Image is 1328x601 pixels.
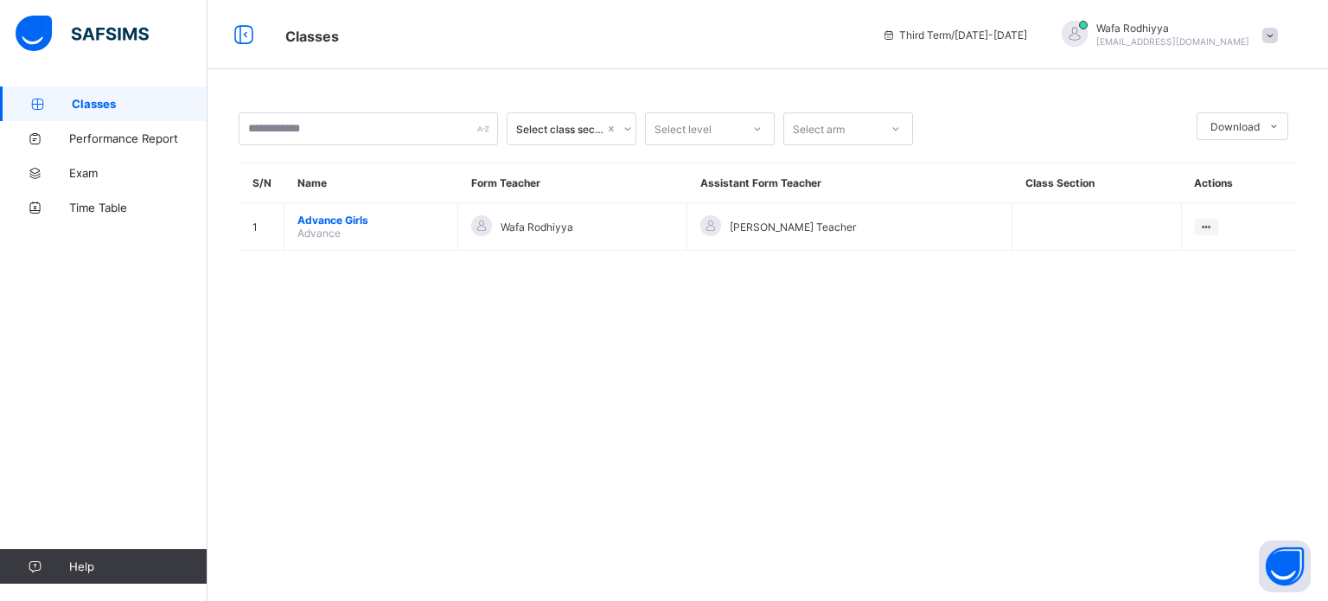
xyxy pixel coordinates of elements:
[1012,163,1182,203] th: Class Section
[730,221,856,233] span: [PERSON_NAME] Teacher
[1044,21,1286,49] div: WafaRodhiyya
[882,29,1027,42] span: session/term information
[297,214,444,227] span: Advance Girls
[239,163,284,203] th: S/N
[516,123,604,136] div: Select class section
[501,221,573,233] span: Wafa Rodhiyya
[16,16,149,52] img: safsims
[69,559,207,573] span: Help
[1210,120,1260,133] span: Download
[284,163,458,203] th: Name
[69,166,207,180] span: Exam
[285,28,339,45] span: Classes
[239,203,284,251] td: 1
[687,163,1012,203] th: Assistant Form Teacher
[72,97,207,111] span: Classes
[1259,540,1311,592] button: Open asap
[69,201,207,214] span: Time Table
[69,131,207,145] span: Performance Report
[1096,22,1249,35] span: Wafa Rodhiyya
[1181,163,1297,203] th: Actions
[654,112,712,145] div: Select level
[458,163,687,203] th: Form Teacher
[297,227,341,240] span: Advance
[793,112,845,145] div: Select arm
[1096,36,1249,47] span: [EMAIL_ADDRESS][DOMAIN_NAME]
